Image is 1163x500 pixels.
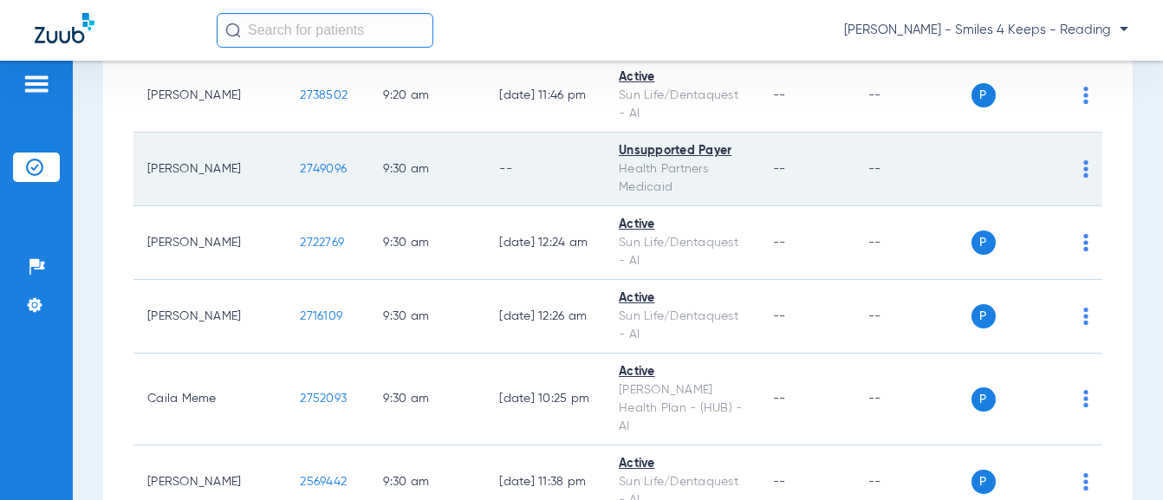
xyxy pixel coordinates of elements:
[1076,417,1163,500] iframe: Chat Widget
[1083,308,1088,325] img: group-dot-blue.svg
[773,310,786,322] span: --
[485,280,605,354] td: [DATE] 12:26 AM
[133,354,286,445] td: Caila Meme
[133,133,286,206] td: [PERSON_NAME]
[300,237,344,249] span: 2722769
[971,83,996,107] span: P
[300,89,348,101] span: 2738502
[369,59,485,133] td: 9:20 AM
[971,231,996,255] span: P
[485,133,605,206] td: --
[1083,390,1088,407] img: group-dot-blue.svg
[854,206,971,280] td: --
[619,363,745,381] div: Active
[854,59,971,133] td: --
[854,133,971,206] td: --
[773,163,786,175] span: --
[619,68,745,87] div: Active
[300,393,347,405] span: 2752093
[133,206,286,280] td: [PERSON_NAME]
[971,470,996,494] span: P
[619,381,745,436] div: [PERSON_NAME] Health Plan - (HUB) - AI
[369,133,485,206] td: 9:30 AM
[619,216,745,234] div: Active
[619,455,745,473] div: Active
[619,289,745,308] div: Active
[773,476,786,488] span: --
[619,160,745,197] div: Health Partners Medicaid
[1083,234,1088,251] img: group-dot-blue.svg
[971,304,996,328] span: P
[225,23,241,38] img: Search Icon
[133,280,286,354] td: [PERSON_NAME]
[773,89,786,101] span: --
[619,234,745,270] div: Sun Life/Dentaquest - AI
[844,22,1128,39] span: [PERSON_NAME] - Smiles 4 Keeps - Reading
[854,280,971,354] td: --
[35,13,94,43] img: Zuub Logo
[971,387,996,412] span: P
[1083,87,1088,104] img: group-dot-blue.svg
[133,59,286,133] td: [PERSON_NAME]
[300,476,347,488] span: 2569442
[369,206,485,280] td: 9:30 AM
[485,206,605,280] td: [DATE] 12:24 AM
[773,393,786,405] span: --
[217,13,433,48] input: Search for patients
[854,354,971,445] td: --
[773,237,786,249] span: --
[485,354,605,445] td: [DATE] 10:25 PM
[619,87,745,123] div: Sun Life/Dentaquest - AI
[23,74,50,94] img: hamburger-icon
[300,163,347,175] span: 2749096
[369,280,485,354] td: 9:30 AM
[485,59,605,133] td: [DATE] 11:46 PM
[300,310,342,322] span: 2716109
[1083,160,1088,178] img: group-dot-blue.svg
[619,308,745,344] div: Sun Life/Dentaquest - AI
[369,354,485,445] td: 9:30 AM
[619,142,745,160] div: Unsupported Payer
